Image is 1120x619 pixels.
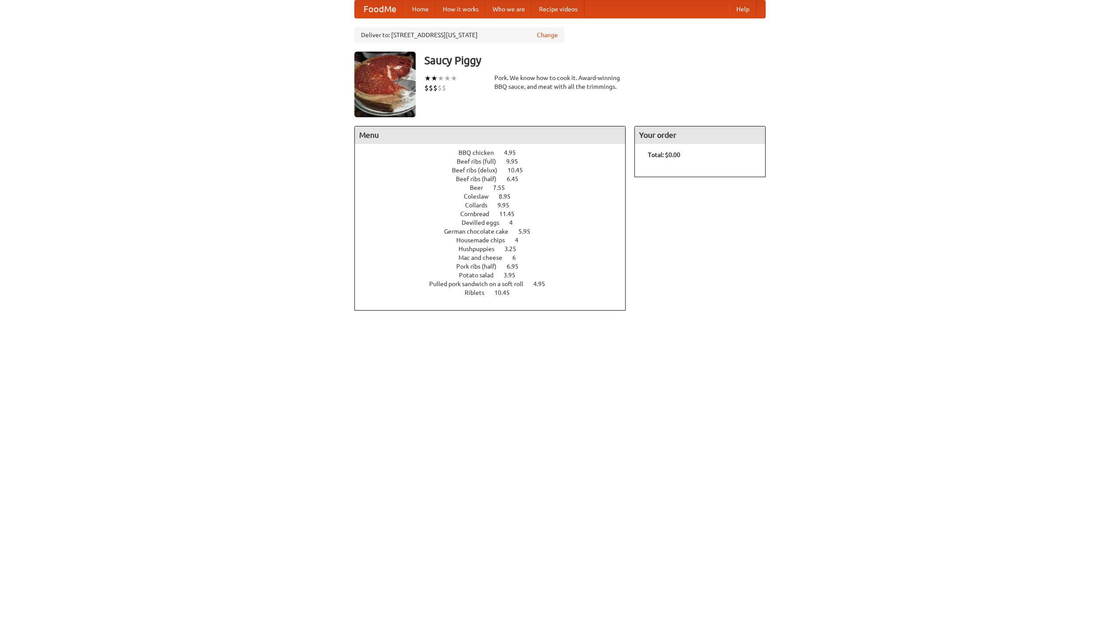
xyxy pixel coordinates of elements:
li: $ [424,83,429,93]
span: BBQ chicken [458,149,503,156]
li: $ [437,83,442,93]
a: Riblets 10.45 [465,289,526,296]
span: 10.45 [507,167,532,174]
span: Beer [470,184,492,191]
a: Change [537,31,558,39]
a: BBQ chicken 4.95 [458,149,532,156]
span: 10.45 [494,289,518,296]
span: Mac and cheese [458,254,511,261]
a: Beef ribs (full) 9.95 [457,158,534,165]
a: Collards 9.95 [465,202,525,209]
span: 5.95 [518,228,539,235]
span: 4.95 [504,149,525,156]
a: Who we are [486,0,532,18]
a: Potato salad 3.95 [459,272,532,279]
span: 4.95 [533,280,554,287]
div: Pork. We know how to cook it. Award-winning BBQ sauce, and meat with all the trimmings. [494,73,626,91]
li: $ [442,83,446,93]
a: Devilled eggs 4 [462,219,529,226]
span: 6.95 [507,263,527,270]
span: Beef ribs (half) [456,175,505,182]
b: Total: $0.00 [648,151,680,158]
span: 7.55 [493,184,514,191]
span: 4 [509,219,521,226]
h3: Saucy Piggy [424,52,766,69]
span: 3.95 [504,272,524,279]
a: Beer 7.55 [470,184,521,191]
a: Pulled pork sandwich on a soft roll 4.95 [429,280,561,287]
span: German chocolate cake [444,228,517,235]
a: German chocolate cake 5.95 [444,228,546,235]
a: Recipe videos [532,0,584,18]
span: Pork ribs (half) [456,263,505,270]
span: Collards [465,202,496,209]
span: Riblets [465,289,493,296]
span: Beef ribs (delux) [452,167,506,174]
span: Coleslaw [464,193,497,200]
li: ★ [424,73,431,83]
img: angular.jpg [354,52,416,117]
span: 11.45 [499,210,523,217]
span: 9.95 [506,158,527,165]
span: Pulled pork sandwich on a soft roll [429,280,532,287]
h4: Your order [635,126,765,144]
a: Mac and cheese 6 [458,254,532,261]
a: Housemade chips 4 [456,237,535,244]
div: Deliver to: [STREET_ADDRESS][US_STATE] [354,27,564,43]
a: Home [405,0,436,18]
a: Coleslaw 8.95 [464,193,527,200]
span: 9.95 [497,202,518,209]
span: Housemade chips [456,237,514,244]
a: Help [729,0,756,18]
a: Beef ribs (half) 6.45 [456,175,535,182]
span: Potato salad [459,272,502,279]
li: $ [429,83,433,93]
a: Pork ribs (half) 6.95 [456,263,535,270]
span: Devilled eggs [462,219,508,226]
span: Cornbread [460,210,498,217]
a: Cornbread 11.45 [460,210,531,217]
span: 4 [515,237,527,244]
a: How it works [436,0,486,18]
li: ★ [451,73,457,83]
span: Hushpuppies [458,245,503,252]
h4: Menu [355,126,625,144]
li: ★ [437,73,444,83]
a: Beef ribs (delux) 10.45 [452,167,539,174]
li: $ [433,83,437,93]
span: Beef ribs (full) [457,158,505,165]
span: 6 [512,254,525,261]
li: ★ [444,73,451,83]
span: 3.25 [504,245,525,252]
span: 8.95 [499,193,519,200]
span: 6.45 [507,175,527,182]
a: Hushpuppies 3.25 [458,245,532,252]
li: ★ [431,73,437,83]
a: FoodMe [355,0,405,18]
